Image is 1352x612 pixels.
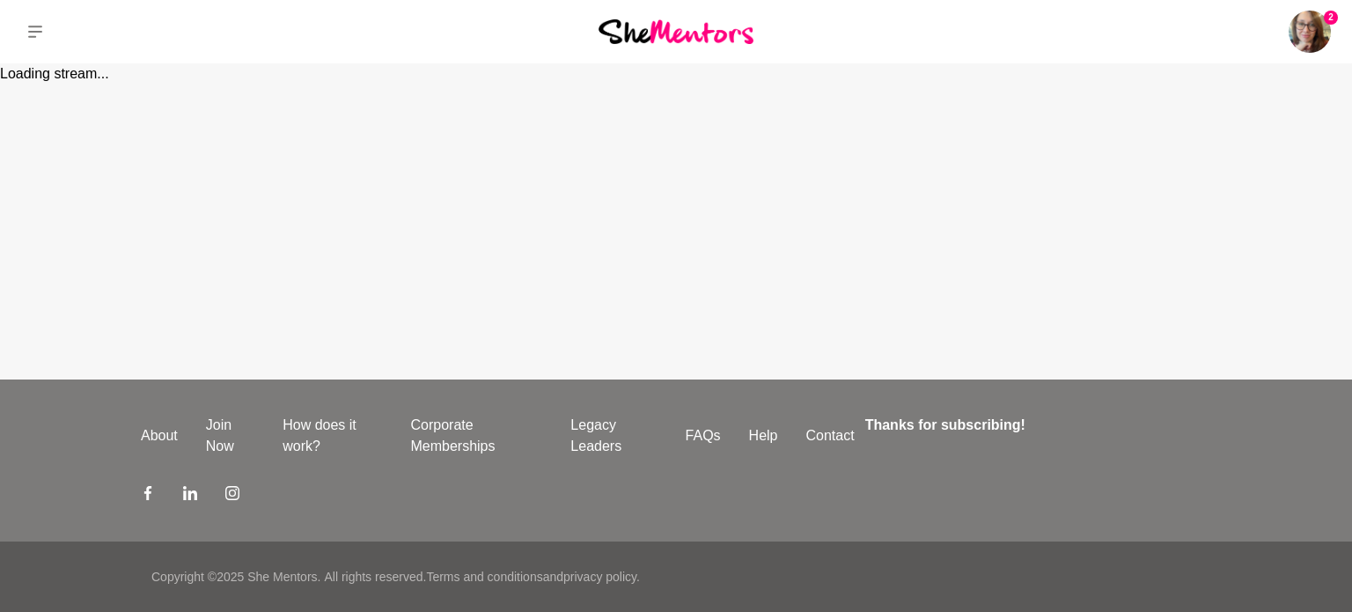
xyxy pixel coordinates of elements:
[426,570,542,584] a: Terms and conditions
[865,415,1201,436] h4: Thanks for subscribing!
[141,485,155,506] a: Facebook
[599,19,753,43] img: She Mentors Logo
[672,425,735,446] a: FAQs
[324,568,639,586] p: All rights reserved. and .
[127,425,192,446] a: About
[792,425,869,446] a: Contact
[735,425,792,446] a: Help
[151,568,320,586] p: Copyright © 2025 She Mentors .
[183,485,197,506] a: LinkedIn
[268,415,396,457] a: How does it work?
[556,415,671,457] a: Legacy Leaders
[192,415,268,457] a: Join Now
[1324,11,1338,25] span: 2
[1289,11,1331,53] a: Courtney McCloud2
[225,485,239,506] a: Instagram
[563,570,636,584] a: privacy policy
[396,415,556,457] a: Corporate Memberships
[1289,11,1331,53] img: Courtney McCloud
